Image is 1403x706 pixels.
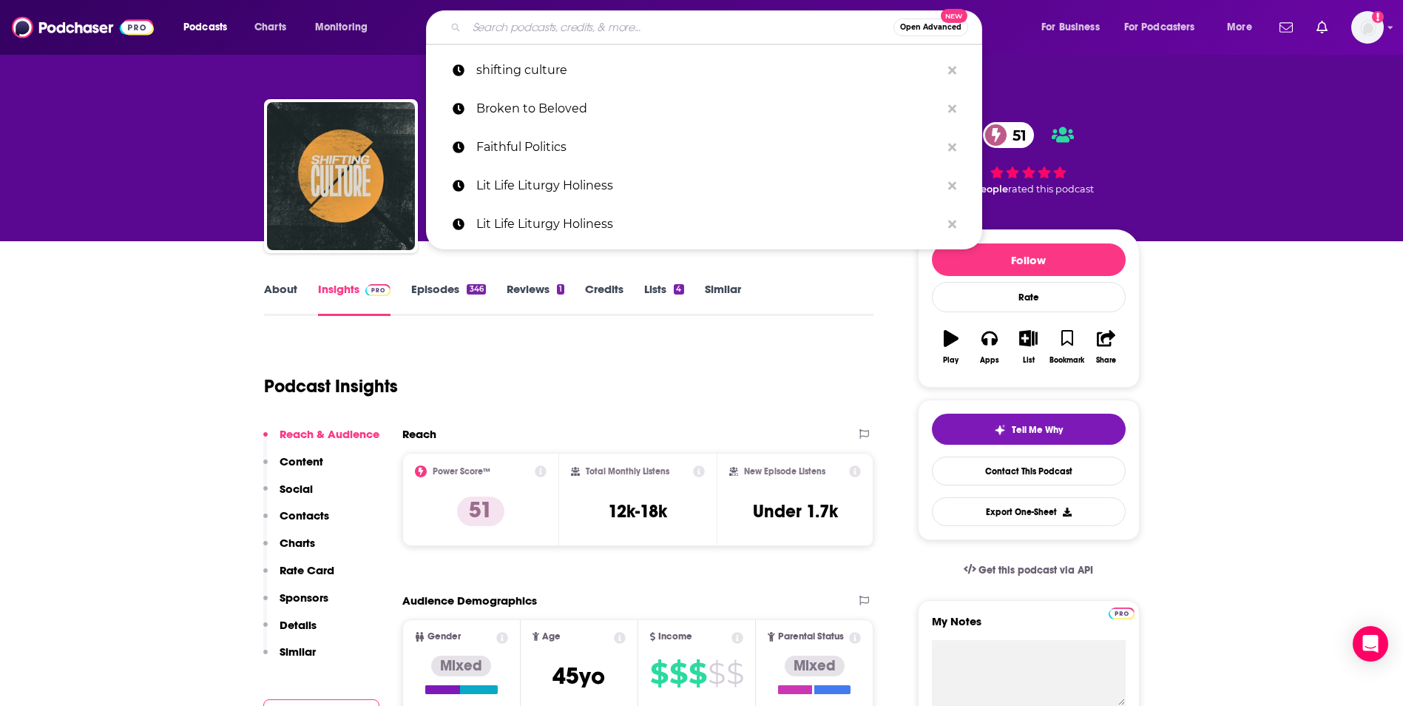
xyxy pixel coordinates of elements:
span: rated this podcast [1008,184,1094,195]
a: Faithful Politics [426,128,982,167]
p: Details [280,618,317,632]
button: open menu [173,16,246,39]
button: Contacts [263,508,329,536]
button: Export One-Sheet [932,497,1126,526]
input: Search podcasts, credits, & more... [467,16,893,39]
button: Reach & Audience [263,427,379,454]
h1: Podcast Insights [264,375,398,397]
button: Sponsors [263,591,328,618]
a: Reviews1 [507,282,564,316]
a: Charts [245,16,295,39]
a: Get this podcast via API [952,552,1106,588]
button: Play [932,320,970,374]
span: $ [726,662,743,685]
p: Rate Card [280,563,334,577]
button: List [1009,320,1047,374]
span: Charts [254,17,286,38]
button: Details [263,618,317,645]
p: Social [280,482,313,496]
div: 4 [674,284,683,295]
a: Episodes346 [411,282,485,316]
div: Mixed [431,656,491,676]
span: 51 [998,122,1034,148]
span: New [941,9,967,23]
span: $ [708,662,725,685]
div: Apps [980,356,999,365]
h3: 12k-18k [608,500,667,522]
div: Open Intercom Messenger [1353,626,1388,662]
a: Broken to Beloved [426,90,982,128]
span: Tell Me Why [1012,424,1063,436]
img: Shifting Culture [267,102,415,250]
a: Lit Life Liturgy Holiness [426,205,982,243]
a: Lit Life Liturgy Holiness [426,167,982,205]
a: Show notifications dropdown [1311,15,1333,40]
div: Rate [932,282,1126,312]
button: Bookmark [1048,320,1086,374]
p: 51 [457,497,504,526]
a: About [264,282,297,316]
span: Age [542,632,561,642]
span: Income [658,632,692,642]
button: Follow [932,243,1126,276]
a: Pro website [1109,605,1135,619]
p: Content [280,454,323,468]
p: Broken to Beloved [476,90,941,128]
button: Apps [970,320,1009,374]
button: Similar [263,645,316,672]
span: Logged in as smacnaughton [1351,11,1384,44]
span: Podcasts [183,17,227,38]
a: Show notifications dropdown [1274,15,1299,40]
a: 51 [983,122,1034,148]
img: Podchaser Pro [365,284,391,296]
button: open menu [1115,16,1217,39]
button: open menu [1031,16,1118,39]
button: Open AdvancedNew [893,19,968,36]
a: Lists4 [644,282,683,316]
h3: Under 1.7k [753,500,838,522]
div: Share [1096,356,1116,365]
span: Monitoring [315,17,368,38]
h2: Reach [402,427,436,441]
button: open menu [1217,16,1271,39]
img: Podchaser - Follow, Share and Rate Podcasts [12,13,154,41]
p: Similar [280,645,316,659]
p: Charts [280,536,315,550]
span: Parental Status [778,632,844,642]
label: My Notes [932,614,1126,640]
span: For Podcasters [1124,17,1195,38]
p: shifting culture [476,51,941,90]
button: Charts [263,536,315,563]
h2: Power Score™ [433,466,490,477]
div: Play [943,356,959,365]
h2: Audience Demographics [402,594,537,608]
span: $ [689,662,706,685]
div: Mixed [785,656,845,676]
button: tell me why sparkleTell Me Why [932,414,1126,445]
a: Credits [585,282,623,316]
button: Share [1086,320,1125,374]
h2: Total Monthly Listens [586,466,669,477]
button: Rate Card [263,563,334,591]
svg: Add a profile image [1372,11,1384,23]
p: Reach & Audience [280,427,379,441]
button: open menu [305,16,387,39]
h2: New Episode Listens [744,466,825,477]
p: Faithful Politics [476,128,941,167]
button: Show profile menu [1351,11,1384,44]
div: List [1023,356,1035,365]
div: Bookmark [1049,356,1084,365]
img: Podchaser Pro [1109,608,1135,619]
p: Sponsors [280,591,328,605]
p: Contacts [280,508,329,522]
button: Content [263,454,323,482]
span: $ [669,662,687,685]
span: Get this podcast via API [978,564,1093,576]
a: Similar [705,282,741,316]
div: 346 [467,284,485,295]
div: 51 2 peoplerated this podcast [918,112,1140,204]
span: 45 yo [552,662,605,690]
span: Gender [427,632,461,642]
